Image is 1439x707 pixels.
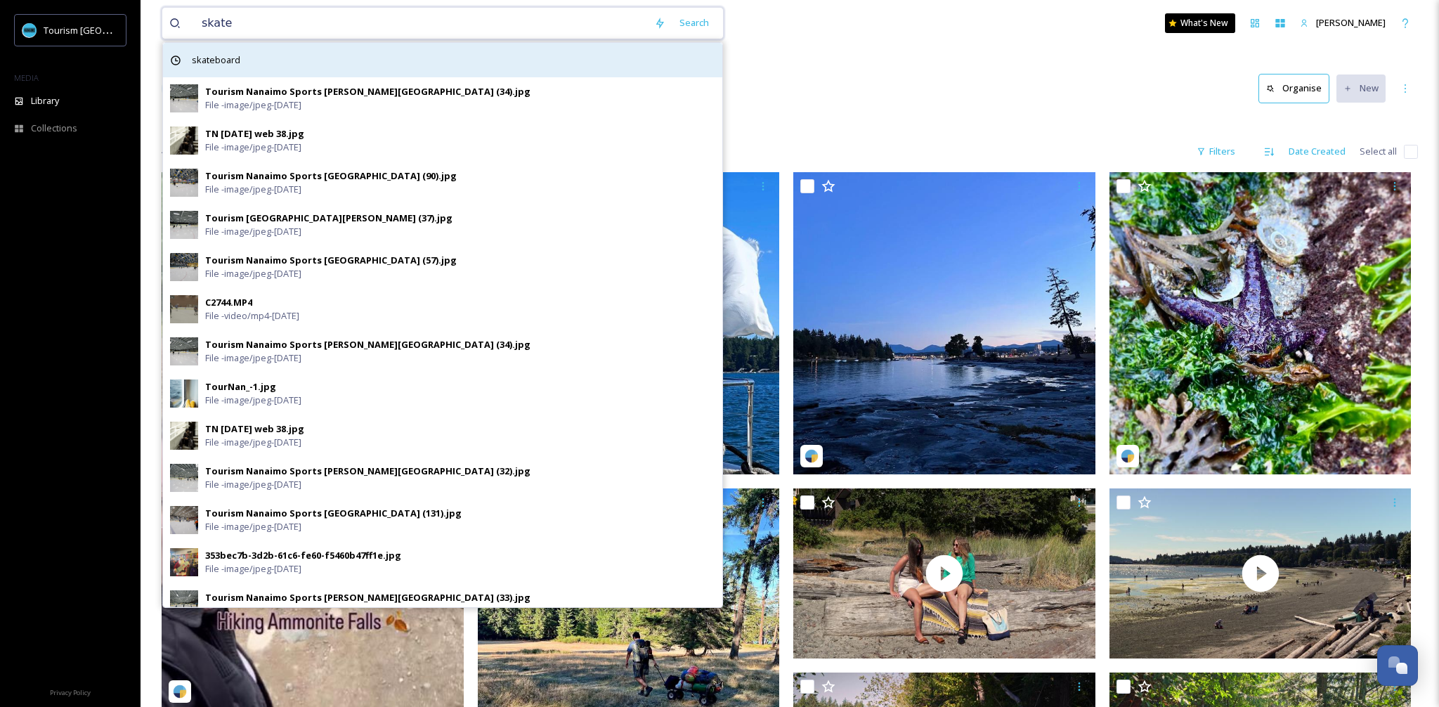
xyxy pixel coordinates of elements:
img: 33af4529-c1ad-4377-b7c8-d062392d8211.jpg [170,211,198,239]
img: 055e68ac-7d6d-4b71-993b-cd4bedfd6cae.jpg [170,506,198,534]
div: C2744.MP4 [205,296,252,309]
img: superkiwibird-17846906652553309.jpeg [793,172,1095,474]
span: File - image/jpeg - [DATE] [205,394,301,407]
div: Tourism Nanaimo Sports [GEOGRAPHIC_DATA] (131).jpg [205,507,462,520]
button: Organise [1258,74,1329,103]
span: Privacy Policy [50,688,91,697]
span: File - image/jpeg - [DATE] [205,225,301,238]
img: d26dc378-1805-4ece-987c-161c32e5fcda.jpg [170,295,198,323]
span: [PERSON_NAME] [1316,16,1386,29]
div: Tourism Nanaimo Sports [GEOGRAPHIC_DATA] (57).jpg [205,254,457,267]
span: File - image/jpeg - [DATE] [205,562,301,576]
span: File - image/jpeg - [DATE] [205,183,301,196]
img: fe8dd7af-3274-410a-a3cf-1c82f2f3b16b.jpg [170,548,198,576]
img: 1f0a367b-e087-40ad-823b-1cbfa2221c80.jpg [170,169,198,197]
span: File - image/jpeg - [DATE] [205,267,301,280]
div: 353bec7b-3d2b-61c6-fe60-f5460b47ff1e.jpg [205,549,401,562]
div: Search [672,9,716,37]
span: Select all [1360,145,1397,158]
span: File - image/jpeg - [DATE] [205,436,301,449]
img: superkiwibird-18086717548715078.jpeg [1109,172,1412,474]
img: snapsea-logo.png [173,685,187,699]
div: Tourism Nanaimo Sports [PERSON_NAME][GEOGRAPHIC_DATA] (34).jpg [205,338,530,351]
a: [PERSON_NAME] [1293,9,1393,37]
a: What's New [1165,13,1235,33]
button: Open Chat [1377,645,1418,686]
span: skateboard [185,50,247,70]
img: 7086f8b6-c6a6-434c-a944-ef20817be28a.jpg [170,337,198,365]
img: 8ce0c87e-4e7d-4c3d-9f1b-c87b3b266962.jpg [170,84,198,112]
span: File - image/jpeg - [DATE] [205,520,301,533]
input: Search your library [195,8,647,39]
img: 9fbf3a7b-8586-4689-a8f9-b7095488b018.jpg [170,127,198,155]
span: File - image/jpeg - [DATE] [205,604,301,618]
img: snapsea-logo.png [1121,449,1135,463]
span: File - image/jpeg - [DATE] [205,478,301,491]
div: Tourism Nanaimo Sports [PERSON_NAME][GEOGRAPHIC_DATA] (33).jpg [205,591,530,604]
img: d3a9bf59-4387-42c6-b1f1-0c659efaf3ff.jpg [170,253,198,281]
img: 1bf9135b-3300-4afc-b3ef-22029259bafa.jpg [170,464,198,492]
img: tourism_nanaimo_logo.jpeg [22,23,37,37]
div: Tourism Nanaimo Sports [GEOGRAPHIC_DATA] (90).jpg [205,169,457,183]
div: Filters [1190,138,1242,165]
img: snapsea-logo.png [805,449,819,463]
span: File - image/jpeg - [DATE] [205,351,301,365]
span: MEDIA [14,72,39,83]
a: Privacy Policy [50,683,91,700]
img: f6412c76-0f9e-46ac-9d10-b3680d6b05f1.jpg [170,590,198,618]
img: f073fcd6-4e7b-44f7-8c09-95ee6f08abe0.jpg [170,380,198,408]
div: TourNan_-1.jpg [205,380,276,394]
button: New [1336,74,1386,102]
span: Tourism [GEOGRAPHIC_DATA] [44,23,169,37]
img: thumbnail [793,488,1095,659]
span: Library [31,94,59,108]
span: 452 file s [162,145,195,158]
div: Tourism [GEOGRAPHIC_DATA][PERSON_NAME] (37).jpg [205,212,452,225]
span: Collections [31,122,77,135]
span: File - image/jpeg - [DATE] [205,98,301,112]
span: File - image/jpeg - [DATE] [205,141,301,154]
div: Tourism Nanaimo Sports [PERSON_NAME][GEOGRAPHIC_DATA] (32).jpg [205,465,530,478]
div: TN [DATE] web 38.jpg [205,422,304,436]
div: Date Created [1282,138,1353,165]
img: b5274d4f-1bae-4356-b294-3d30daf86580.jpg [170,422,198,450]
div: TN [DATE] web 38.jpg [205,127,304,141]
span: File - video/mp4 - [DATE] [205,309,299,323]
div: Tourism Nanaimo Sports [PERSON_NAME][GEOGRAPHIC_DATA] (34).jpg [205,85,530,98]
img: thumbnail [1109,488,1412,659]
